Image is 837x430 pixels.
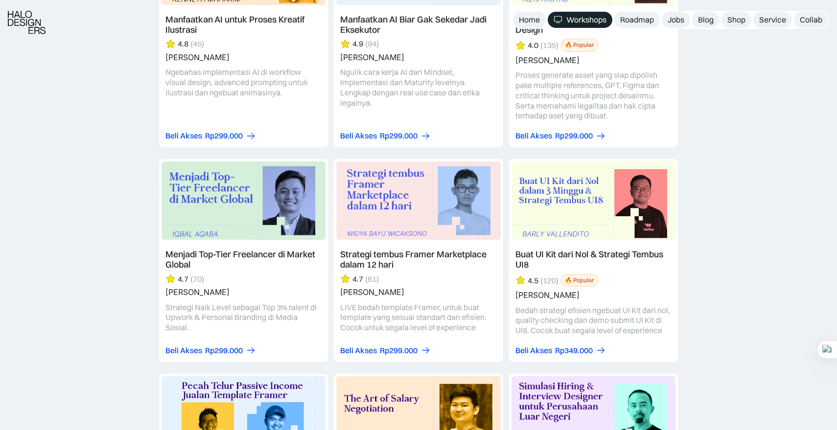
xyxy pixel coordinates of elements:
div: Roadmap [620,15,654,25]
div: Rp299.000 [205,131,243,141]
a: Shop [721,12,751,28]
a: Workshops [548,12,612,28]
a: Home [513,12,546,28]
div: Blog [698,15,714,25]
div: Beli Akses [515,131,552,141]
div: Jobs [668,15,684,25]
div: Collab [800,15,822,25]
div: Service [759,15,786,25]
div: Rp299.000 [555,131,593,141]
div: Beli Akses [165,131,202,141]
a: Beli AksesRp299.000 [340,345,431,356]
a: Collab [794,12,828,28]
a: Jobs [662,12,690,28]
a: Blog [692,12,720,28]
div: Workshops [566,15,606,25]
div: Rp299.000 [380,131,418,141]
div: Rp299.000 [205,345,243,356]
div: Beli Akses [340,131,377,141]
a: Beli AksesRp349.000 [515,345,606,356]
div: Rp349.000 [555,345,593,356]
div: Beli Akses [340,345,377,356]
a: Beli AksesRp299.000 [165,345,256,356]
a: Beli AksesRp299.000 [515,131,606,141]
div: Rp299.000 [380,345,418,356]
div: Shop [727,15,745,25]
div: Home [519,15,540,25]
div: Beli Akses [165,345,202,356]
a: Service [753,12,792,28]
a: Roadmap [614,12,660,28]
a: Beli AksesRp299.000 [340,131,431,141]
a: Beli AksesRp299.000 [165,131,256,141]
div: Beli Akses [515,345,552,356]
